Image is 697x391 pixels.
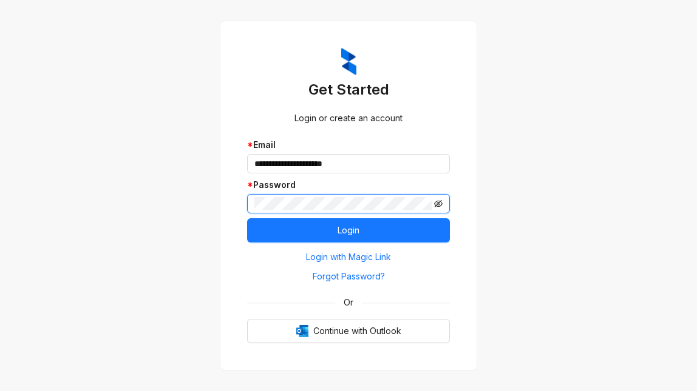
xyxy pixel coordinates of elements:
[247,138,450,152] div: Email
[434,199,443,208] span: eye-invisible
[247,247,450,267] button: Login with Magic Link
[338,224,359,237] span: Login
[247,267,450,286] button: Forgot Password?
[247,80,450,99] h3: Get Started
[247,112,450,125] div: Login or create an account
[313,324,401,338] span: Continue with Outlook
[296,325,308,337] img: Outlook
[247,218,450,242] button: Login
[313,270,385,283] span: Forgot Password?
[341,48,356,76] img: ZumaIcon
[247,178,450,192] div: Password
[306,250,391,264] span: Login with Magic Link
[335,296,362,309] span: Or
[247,319,450,343] button: OutlookContinue with Outlook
